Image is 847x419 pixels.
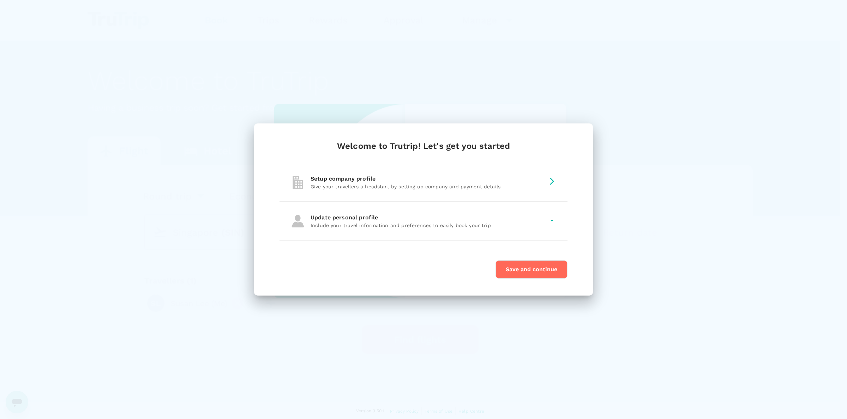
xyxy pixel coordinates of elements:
[280,202,567,241] div: personal-profileUpdate personal profileInclude your travel information and preferences to easily ...
[311,175,381,182] span: Setup company profile
[495,260,567,279] button: Save and continue
[311,214,384,221] span: Update personal profile
[291,214,305,228] img: personal-profile
[311,183,545,190] p: Give your travellers a headstart by setting up company and payment details
[311,222,545,229] p: Include your travel information and preferences to easily book your trip
[280,140,567,152] div: Welcome to Trutrip! Let's get you started
[291,175,305,189] img: company-profile
[280,163,567,201] div: company-profileSetup company profileGive your travellers a headstart by setting up company and pa...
